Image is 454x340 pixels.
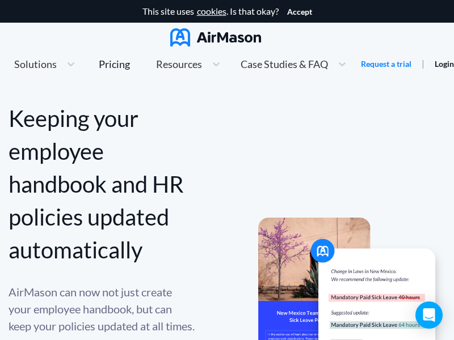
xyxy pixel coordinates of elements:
button: Accept cookies [287,7,312,16]
span: Case Studies & FAQ [241,59,328,69]
a: Pricing [99,54,130,74]
span: | [422,58,424,69]
a: Login [435,59,454,69]
div: AirMason can now not just create your employee handbook, but can keep your policies updated at al... [9,283,196,334]
span: Resources [156,59,202,69]
img: AirMason Logo [170,28,261,46]
span: Solutions [14,59,57,69]
div: Open Intercom Messenger [415,301,443,329]
div: Keeping your employee handbook and HR policies updated automatically [9,102,196,266]
div: Pricing [99,59,130,69]
a: Request a trial [361,58,411,70]
a: cookies [197,6,226,16]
